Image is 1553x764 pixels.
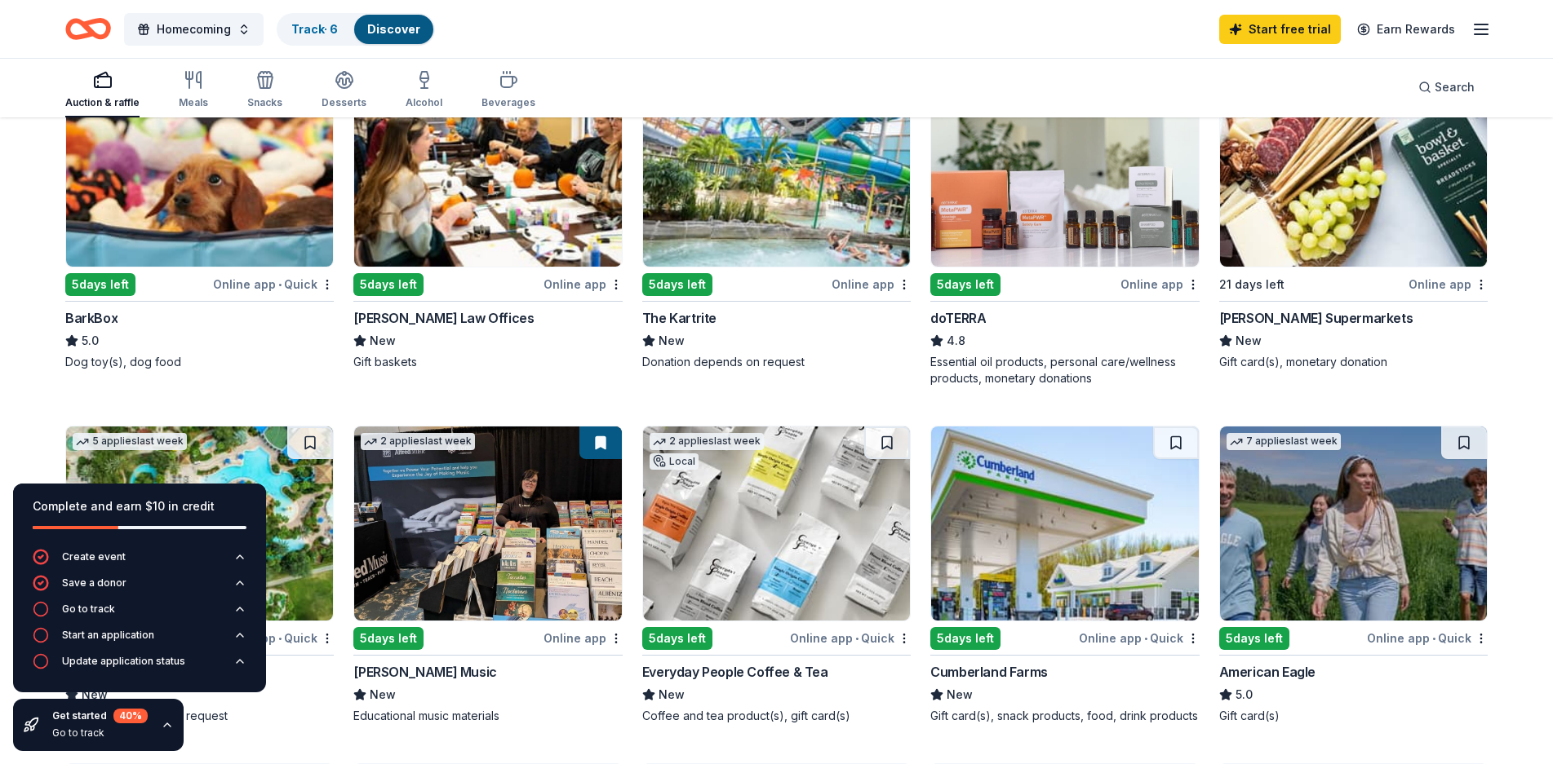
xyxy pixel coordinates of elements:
[947,685,973,704] span: New
[33,575,246,601] button: Save a donor
[124,13,264,46] button: Homecoming
[930,627,1001,650] div: 5 days left
[931,73,1198,267] img: Image for doTERRA
[353,627,424,650] div: 5 days left
[855,632,859,645] span: •
[65,10,111,48] a: Home
[353,308,534,328] div: [PERSON_NAME] Law Offices
[291,22,338,36] a: Track· 6
[947,331,965,351] span: 4.8
[82,331,99,351] span: 5.0
[62,603,115,616] div: Go to track
[1236,331,1262,351] span: New
[247,96,282,109] div: Snacks
[930,708,1199,724] div: Gift card(s), snack products, food, drink products
[322,64,366,117] button: Desserts
[353,708,622,724] div: Educational music materials
[354,73,621,267] img: Image for William Mattar Law Offices
[1219,308,1413,328] div: [PERSON_NAME] Supermarkets
[930,662,1048,682] div: Cumberland Farms
[65,308,118,328] div: BarkBox
[354,426,621,620] img: Image for Alfred Music
[62,576,126,590] div: Save a donor
[370,685,396,704] span: New
[62,655,185,668] div: Update application status
[659,331,685,351] span: New
[1219,275,1285,294] div: 21 days left
[65,273,135,296] div: 5 days left
[353,273,424,296] div: 5 days left
[33,653,246,679] button: Update application status
[1435,77,1475,97] span: Search
[62,550,126,563] div: Create event
[62,629,154,642] div: Start an application
[1220,426,1487,620] img: Image for American Eagle
[1347,15,1465,44] a: Earn Rewards
[642,72,911,370] a: Image for The Kartrite2 applieslast week5days leftOnline appThe KartriteNewDonation depends on re...
[65,72,334,370] a: Image for BarkBoxTop rated14 applieslast week5days leftOnline app•QuickBarkBox5.0Dog toy(s), dog ...
[481,64,535,117] button: Beverages
[65,354,334,370] div: Dog toy(s), dog food
[1144,632,1147,645] span: •
[247,64,282,117] button: Snacks
[1219,15,1341,44] a: Start free trial
[353,354,622,370] div: Gift baskets
[73,433,187,450] div: 5 applies last week
[790,628,911,648] div: Online app Quick
[367,22,420,36] a: Discover
[642,708,911,724] div: Coffee and tea product(s), gift card(s)
[65,64,140,117] button: Auction & raffle
[544,628,623,648] div: Online app
[1120,274,1200,294] div: Online app
[113,709,148,723] div: 40 %
[66,426,333,620] img: Image for Omni Hotels & Resorts
[643,73,910,267] img: Image for The Kartrite
[642,627,712,650] div: 5 days left
[278,278,282,291] span: •
[353,662,496,682] div: [PERSON_NAME] Music
[33,549,246,575] button: Create event
[642,308,717,328] div: The Kartrite
[322,96,366,109] div: Desserts
[931,426,1198,620] img: Image for Cumberland Farms
[1219,354,1488,370] div: Gift card(s), monetary donation
[353,72,622,370] a: Image for William Mattar Law Offices1 applylast weekLocal5days leftOnline app[PERSON_NAME] Law Of...
[1079,628,1200,648] div: Online app Quick
[659,685,685,704] span: New
[406,96,442,109] div: Alcohol
[1219,426,1488,724] a: Image for American Eagle7 applieslast week5days leftOnline app•QuickAmerican Eagle5.0Gift card(s)
[179,64,208,117] button: Meals
[544,274,623,294] div: Online app
[1409,274,1488,294] div: Online app
[65,96,140,109] div: Auction & raffle
[1220,73,1487,267] img: Image for Inserra Supermarkets
[1432,632,1435,645] span: •
[481,96,535,109] div: Beverages
[213,274,334,294] div: Online app Quick
[1219,627,1289,650] div: 5 days left
[157,20,231,39] span: Homecoming
[370,331,396,351] span: New
[353,426,622,724] a: Image for Alfred Music2 applieslast week5days leftOnline app[PERSON_NAME] MusicNewEducational mus...
[33,627,246,653] button: Start an application
[642,662,828,682] div: Everyday People Coffee & Tea
[1219,708,1488,724] div: Gift card(s)
[66,73,333,267] img: Image for BarkBox
[832,274,911,294] div: Online app
[930,426,1199,724] a: Image for Cumberland Farms5days leftOnline app•QuickCumberland FarmsNewGift card(s), snack produc...
[179,96,208,109] div: Meals
[278,632,282,645] span: •
[930,308,986,328] div: doTERRA
[650,453,699,470] div: Local
[277,13,435,46] button: Track· 6Discover
[650,433,764,450] div: 2 applies last week
[642,354,911,370] div: Donation depends on request
[1236,685,1253,704] span: 5.0
[1405,71,1488,104] button: Search
[643,426,910,620] img: Image for Everyday People Coffee & Tea
[642,273,712,296] div: 5 days left
[65,426,334,724] a: Image for Omni Hotels & Resorts5 applieslast week5days leftOnline app•QuickOmni Hotels & ResortsN...
[33,497,246,516] div: Complete and earn $10 in credit
[642,426,911,724] a: Image for Everyday People Coffee & Tea2 applieslast weekLocal5days leftOnline app•QuickEveryday P...
[930,354,1199,386] div: Essential oil products, personal care/wellness products, monetary donations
